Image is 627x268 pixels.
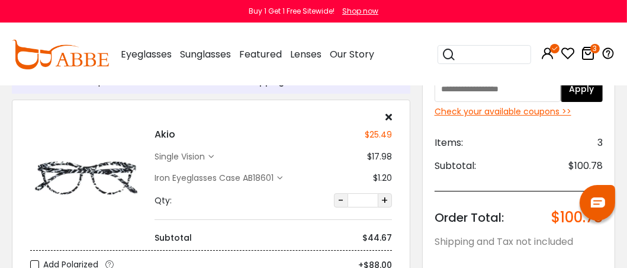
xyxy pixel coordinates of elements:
[155,172,277,184] div: Iron Eyeglasses Case AB18601
[435,136,463,150] span: Items:
[155,151,208,163] div: single vision
[336,6,378,16] a: Shop now
[435,159,476,173] span: Subtotal:
[378,193,392,208] button: +
[551,209,603,226] span: $100.78
[330,47,374,61] span: Our Story
[373,172,392,184] div: $1.20
[180,47,231,61] span: Sunglasses
[30,150,143,206] img: Akio
[590,44,600,53] i: 3
[155,194,172,207] div: Qty:
[365,129,392,141] div: $25.49
[435,235,603,249] div: Shipping and Tax not included
[290,47,321,61] span: Lenses
[121,47,172,61] span: Eyeglasses
[435,209,504,226] span: Order Total:
[239,47,282,61] span: Featured
[435,106,603,118] div: Check your available coupons >>
[591,197,605,208] img: chat
[367,151,392,163] div: $17.98
[155,127,175,142] h4: Akio
[568,159,603,173] span: $100.78
[249,6,335,17] div: Buy 1 Get 1 Free Sitewide!
[334,193,348,208] button: -
[155,232,192,244] div: Subtotal
[342,6,378,17] div: Shop now
[362,232,392,244] div: $44.67
[12,40,109,69] img: abbeglasses.com
[581,49,595,62] a: 3
[561,76,603,102] button: Apply
[597,136,603,150] span: 3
